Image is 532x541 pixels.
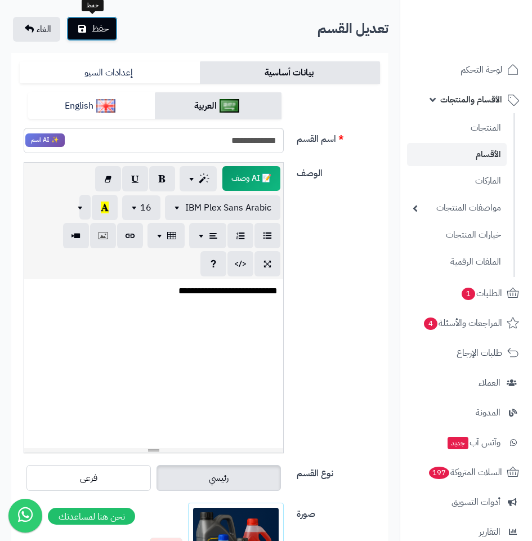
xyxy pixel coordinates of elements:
span: 197 [429,467,449,479]
span: 16 [140,201,151,214]
img: العربية [220,99,239,113]
a: إعدادات السيو [20,61,200,84]
a: الملفات الرقمية [407,250,507,274]
span: طلبات الإرجاع [457,345,502,361]
span: العملاء [479,375,500,391]
span: وآتس آب [446,435,500,450]
button: IBM Plex Sans Arabic [165,195,280,220]
label: صورة [292,503,385,521]
span: حفظ [92,22,109,35]
span: انقر لاستخدام رفيقك الذكي [25,133,65,147]
a: خيارات المنتجات [407,223,507,247]
span: الأقسام والمنتجات [440,92,502,108]
span: رئيسي [209,471,229,485]
label: اسم القسم [292,128,385,146]
b: تعديل القسم [318,19,388,39]
a: المراجعات والأسئلة4 [407,310,525,337]
a: العملاء [407,369,525,396]
span: فرعى [80,471,97,485]
span: الطلبات [461,285,502,301]
a: الأقسام [407,143,507,166]
a: المدونة [407,399,525,426]
a: وآتس آبجديد [407,429,525,456]
a: مواصفات المنتجات [407,196,507,220]
a: الطلبات1 [407,280,525,307]
span: لوحة التحكم [461,62,502,78]
span: أدوات التسويق [451,494,500,510]
img: English [96,99,116,113]
span: الغاء [37,23,51,36]
button: 16 [122,195,160,220]
span: انقر لاستخدام رفيقك الذكي [222,166,280,191]
a: بيانات أساسية [200,61,380,84]
label: الوصف [292,162,385,180]
a: العربية [155,92,281,120]
span: السلات المتروكة [428,464,502,480]
a: أدوات التسويق [407,489,525,516]
a: English [28,92,155,120]
span: جديد [448,437,468,449]
label: نوع القسم [292,462,385,480]
span: IBM Plex Sans Arabic [185,201,271,214]
span: 4 [424,318,437,330]
button: حفظ [66,16,118,41]
span: المدونة [476,405,500,421]
span: 1 [462,288,475,300]
span: المراجعات والأسئلة [423,315,502,331]
a: لوحة التحكم [407,56,525,83]
a: الغاء [13,17,60,42]
a: طلبات الإرجاع [407,339,525,366]
span: التقارير [479,524,500,540]
a: الماركات [407,169,507,193]
a: السلات المتروكة197 [407,459,525,486]
a: المنتجات [407,116,507,140]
